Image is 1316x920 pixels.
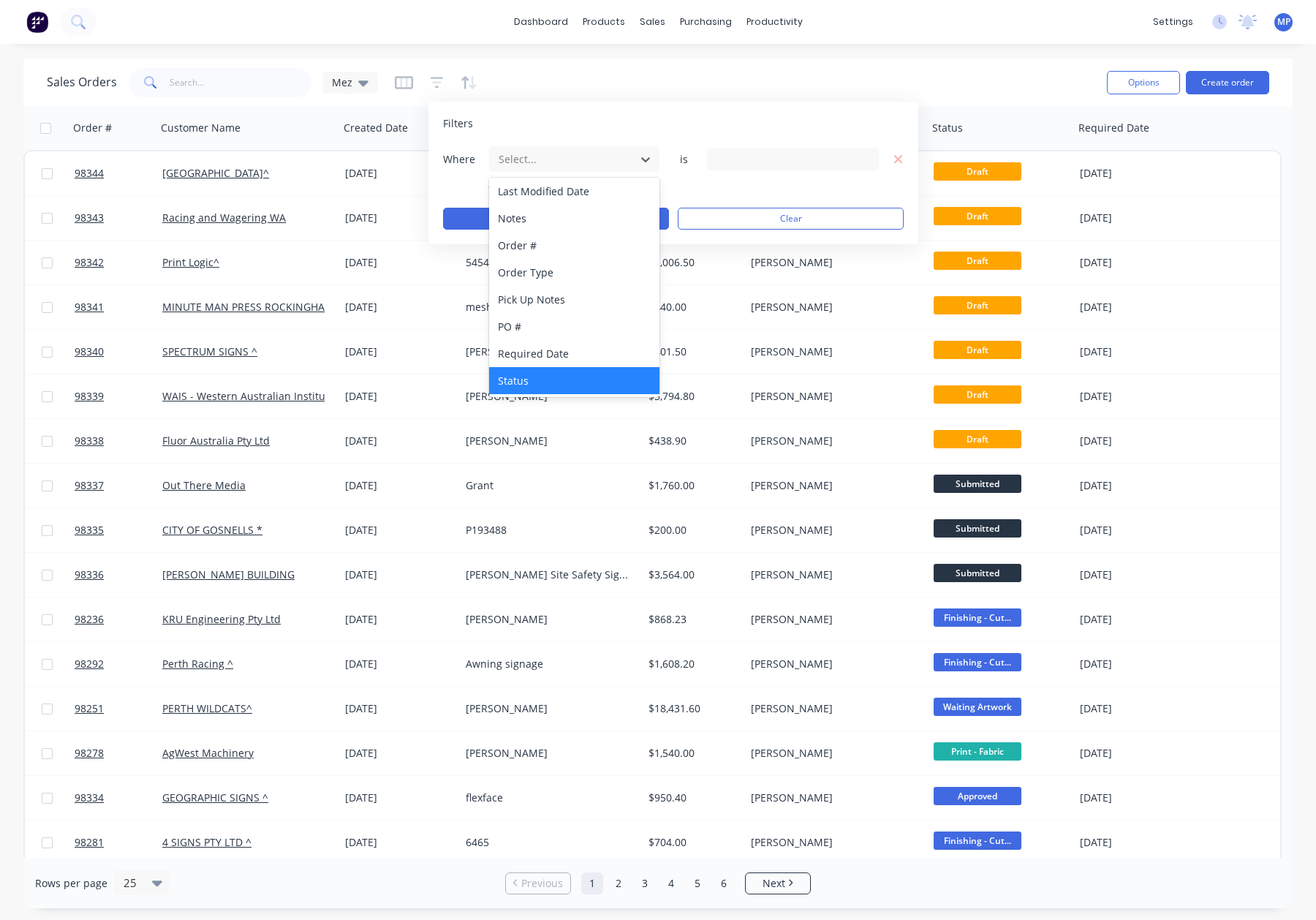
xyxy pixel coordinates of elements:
[162,344,257,358] a: SPECTRUM SIGNS ^
[751,344,913,359] div: [PERSON_NAME]
[75,344,104,359] span: 98340
[75,731,162,775] a: 98278
[75,434,104,448] span: 98338
[1080,211,1196,225] div: [DATE]
[648,791,735,805] div: $950.40
[75,597,162,641] a: 98236
[345,791,454,805] div: [DATE]
[932,121,963,135] div: Status
[345,166,454,181] div: [DATE]
[75,553,162,597] a: 98336
[1080,746,1196,761] div: [DATE]
[934,207,1021,225] span: Draft
[162,701,252,715] a: PERTH WILDCATS^
[746,876,810,891] a: Next page
[345,657,454,671] div: [DATE]
[162,478,246,492] a: Out There Media
[170,68,312,97] input: Search...
[934,519,1021,538] span: Submitted
[934,385,1021,404] span: Draft
[751,523,913,538] div: [PERSON_NAME]
[1080,166,1196,181] div: [DATE]
[162,568,295,581] a: [PERSON_NAME] BUILDING
[1146,11,1200,33] div: settings
[934,698,1021,716] span: Waiting Artwork
[648,300,735,314] div: $440.00
[75,701,104,716] span: 98251
[489,259,659,286] div: Order Type
[489,367,659,394] div: Status
[162,255,219,269] a: Print Logic^
[934,430,1021,448] span: Draft
[35,876,107,891] span: Rows per page
[466,701,628,716] div: [PERSON_NAME]
[466,300,628,314] div: mesh
[1080,835,1196,850] div: [DATE]
[1186,71,1269,94] button: Create order
[648,255,735,270] div: $1,006.50
[466,835,628,850] div: 6465
[1107,71,1180,94] button: Options
[648,612,735,627] div: $868.23
[934,653,1021,671] span: Finishing - Cut...
[1080,523,1196,538] div: [DATE]
[75,196,162,240] a: 98343
[75,478,104,493] span: 98337
[345,478,454,493] div: [DATE]
[75,657,104,671] span: 98292
[648,478,735,493] div: $1,760.00
[466,434,628,448] div: [PERSON_NAME]
[751,835,913,850] div: [PERSON_NAME]
[75,746,104,761] span: 98278
[1080,434,1196,448] div: [DATE]
[499,872,817,894] ul: Pagination
[162,657,233,671] a: Perth Racing ^
[934,341,1021,359] span: Draft
[466,255,628,270] div: 54547
[162,835,252,849] a: 4 SIGNS PTY LTD ^
[934,296,1021,314] span: Draft
[162,746,254,760] a: AgWest Machinery
[73,121,112,135] div: Order #
[1080,300,1196,314] div: [DATE]
[47,75,117,89] h1: Sales Orders
[489,232,659,259] div: Order #
[751,657,913,671] div: [PERSON_NAME]
[934,564,1021,582] span: Submitted
[751,791,913,805] div: [PERSON_NAME]
[751,701,913,716] div: [PERSON_NAME]
[162,791,268,804] a: GEOGRAPHIC SIGNS ^
[162,166,269,180] a: [GEOGRAPHIC_DATA]^
[75,241,162,284] a: 98342
[75,374,162,418] a: 98339
[443,152,487,167] span: Where
[632,11,673,33] div: sales
[751,746,913,761] div: [PERSON_NAME]
[75,508,162,552] a: 98335
[345,523,454,538] div: [DATE]
[489,205,659,232] div: Notes
[345,835,454,850] div: [DATE]
[466,657,628,671] div: Awning signage
[466,478,628,493] div: Grant
[75,821,162,864] a: 98281
[648,523,735,538] div: $200.00
[1078,121,1149,135] div: Required Date
[687,872,708,894] a: Page 5
[443,208,669,230] button: Apply
[751,389,913,404] div: [PERSON_NAME]
[75,835,104,850] span: 98281
[162,389,377,403] a: WAIS - Western Australian Institute of Sport
[75,389,104,404] span: 98339
[75,791,104,805] span: 98334
[739,11,810,33] div: productivity
[575,11,632,33] div: products
[1080,478,1196,493] div: [DATE]
[634,872,656,894] a: Page 3
[1277,15,1290,29] span: MP
[669,152,698,167] span: is
[648,434,735,448] div: $438.90
[751,255,913,270] div: [PERSON_NAME]
[521,876,563,891] span: Previous
[345,746,454,761] div: [DATE]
